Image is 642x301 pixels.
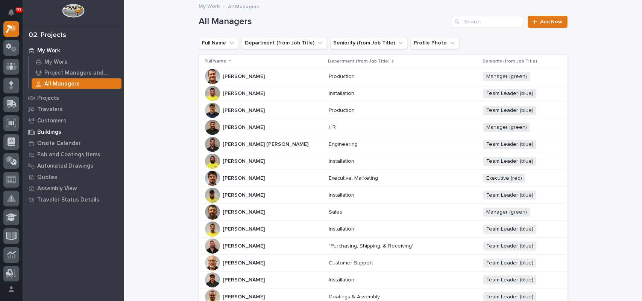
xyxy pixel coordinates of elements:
span: Team Leader (blue) [483,258,536,268]
a: All Managers [29,78,124,89]
p: Department (from Job Title) [328,57,390,66]
button: Department (from Job Title) [242,37,327,49]
p: [PERSON_NAME] [223,72,267,80]
p: "Purchasing, Shipping, & Receiving" [329,241,415,249]
p: [PERSON_NAME] [223,275,267,283]
span: Team Leader (blue) [483,225,536,234]
tr: [PERSON_NAME][PERSON_NAME] SalesSales Manager (green) [199,204,568,221]
a: Quotes [23,171,124,183]
img: Workspace Logo [62,4,84,18]
span: Team Leader (blue) [483,140,536,149]
a: Project Managers and Engineers [29,67,124,78]
p: Production [329,106,356,114]
p: My Work [44,59,67,66]
p: Customer Support [329,258,375,266]
p: Projects [37,95,59,102]
a: Fab and Coatings Items [23,149,124,160]
p: Installation [329,225,356,232]
p: [PERSON_NAME] [223,208,267,215]
p: Quotes [37,174,57,181]
div: Notifications91 [9,9,19,21]
a: Traveler Status Details [23,194,124,205]
tr: [PERSON_NAME][PERSON_NAME] InstallationInstallation Team Leader (blue) [199,187,568,204]
tr: [PERSON_NAME][PERSON_NAME] Customer SupportCustomer Support Team Leader (blue) [199,255,568,272]
tr: [PERSON_NAME][PERSON_NAME] ProductionProduction Manager (green) [199,68,568,85]
span: Manager (green) [483,72,530,81]
p: Installation [329,275,356,283]
p: [PERSON_NAME] [223,89,267,97]
p: [PERSON_NAME] [223,225,267,232]
p: Onsite Calendar [37,140,81,147]
p: [PERSON_NAME] [223,258,267,266]
span: Team Leader (blue) [483,89,536,98]
button: Seniority (from Job Title) [330,37,408,49]
span: Team Leader (blue) [483,275,536,285]
p: Fab and Coatings Items [37,151,100,158]
input: Search [452,16,523,28]
span: Team Leader (blue) [483,241,536,251]
span: Manager (green) [483,208,530,217]
tr: [PERSON_NAME][PERSON_NAME] InstallationInstallation Team Leader (blue) [199,272,568,289]
p: Traveler Status Details [37,197,99,203]
a: Projects [23,92,124,104]
p: Executive, Marketing [329,174,379,182]
a: My Work [23,45,124,56]
tr: [PERSON_NAME][PERSON_NAME] InstallationInstallation Team Leader (blue) [199,85,568,102]
a: My Work [29,57,124,67]
p: Customers [37,118,66,124]
p: 91 [17,7,21,12]
p: Coatings & Assembly [329,292,381,300]
p: [PERSON_NAME] [223,106,267,114]
tr: [PERSON_NAME][PERSON_NAME] Executive, MarketingExecutive, Marketing Executive (red) [199,170,568,187]
button: Notifications [3,5,19,20]
tr: [PERSON_NAME] [PERSON_NAME][PERSON_NAME] [PERSON_NAME] EngineeringEngineering Team Leader (blue) [199,136,568,153]
span: Executive (red) [483,174,525,183]
span: Add New [540,19,563,24]
button: Profile Photo [411,37,460,49]
p: Assembly View [37,185,77,192]
p: All Managers [228,2,260,10]
p: Seniority (from Job Title) [483,57,537,66]
a: Travelers [23,104,124,115]
button: Full Name [199,37,239,49]
tr: [PERSON_NAME][PERSON_NAME] ProductionProduction Team Leader (blue) [199,102,568,119]
p: All Managers [44,81,80,87]
a: Automated Drawings [23,160,124,171]
tr: [PERSON_NAME][PERSON_NAME] "Purchasing, Shipping, & Receiving""Purchasing, Shipping, & Receiving"... [199,238,568,255]
p: [PERSON_NAME] [223,174,267,182]
span: Team Leader (blue) [483,106,536,115]
tr: [PERSON_NAME][PERSON_NAME] HRHR Manager (green) [199,119,568,136]
p: [PERSON_NAME] [223,292,267,300]
p: Full Name [205,57,227,66]
p: [PERSON_NAME] [223,157,267,165]
p: Automated Drawings [37,163,93,170]
span: Manager (green) [483,123,530,132]
a: Customers [23,115,124,126]
a: Buildings [23,126,124,138]
div: 02. Projects [29,31,66,40]
span: Team Leader (blue) [483,191,536,200]
p: HR [329,123,337,131]
p: Engineering [329,140,359,148]
p: [PERSON_NAME] [223,123,267,131]
p: [PERSON_NAME] [223,191,267,199]
p: Project Managers and Engineers [44,70,118,76]
p: Installation [329,89,356,97]
p: My Work [37,47,60,54]
p: [PERSON_NAME] [PERSON_NAME] [223,140,310,148]
p: Installation [329,157,356,165]
p: Production [329,72,356,80]
p: [PERSON_NAME] [223,241,267,249]
tr: [PERSON_NAME][PERSON_NAME] InstallationInstallation Team Leader (blue) [199,221,568,238]
a: My Work [199,2,220,10]
tr: [PERSON_NAME][PERSON_NAME] InstallationInstallation Team Leader (blue) [199,153,568,170]
p: Buildings [37,129,61,136]
span: Team Leader (blue) [483,157,536,166]
a: Onsite Calendar [23,138,124,149]
p: Installation [329,191,356,199]
p: Travelers [37,106,63,113]
p: Sales [329,208,344,215]
h1: All Managers [199,16,449,27]
a: Add New [528,16,567,28]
